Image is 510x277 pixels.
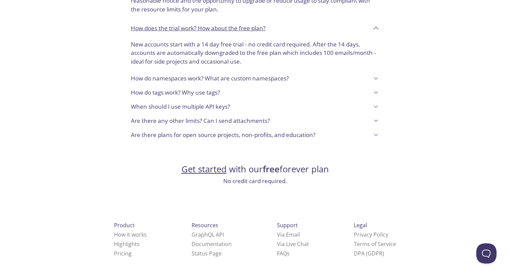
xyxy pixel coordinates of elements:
[131,40,379,66] p: New accounts start with a 14 day free trial - no credit card required. After the 14 days, account...
[277,231,300,238] a: Via Email
[181,177,329,185] h3: No credit card required.
[131,24,265,33] p: How does the trial work? How about the free plan?
[192,221,218,229] span: Resources
[131,131,315,139] p: Are there plans for open source projects, non-profits, and education?
[131,116,270,125] p: Are there any other limits? Can I send attachments?
[131,88,220,97] p: How do tags work? Why use tags?
[114,231,147,238] a: How it works
[181,163,227,175] a: Get started
[354,231,388,238] a: Privacy Policy
[181,164,329,175] h2: with our forever plan
[277,221,298,229] span: Support
[114,240,140,248] a: Highlights
[114,221,135,229] span: Product
[277,240,309,248] a: Via Live Chat
[354,240,396,248] a: Terms of Service
[125,85,385,100] div: How do tags work? Why use tags?
[192,240,232,248] a: Documentation
[131,102,230,111] p: When should I use multiple API keys?
[125,128,385,142] div: Are there plans for open source projects, non-profits, and education?
[192,231,224,238] a: GraphQL API
[131,74,289,83] p: How do namespaces work? What are custom namespaces?
[354,221,367,229] span: Legal
[125,114,385,128] div: Are there any other limits? Can I send attachments?
[263,163,280,175] strong: free
[192,250,222,257] a: Status Page
[277,250,290,257] a: FAQ
[476,243,497,264] iframe: Help Scout Beacon - Open
[114,250,132,257] a: Pricing
[287,250,290,257] span: s
[125,71,385,85] div: How do namespaces work? What are custom namespaces?
[354,250,384,257] a: DPA (GDPR)
[125,100,385,114] div: When should I use multiple API keys?
[125,19,385,37] div: How does the trial work? How about the free plan?
[125,37,385,71] div: How does the trial work? How about the free plan?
